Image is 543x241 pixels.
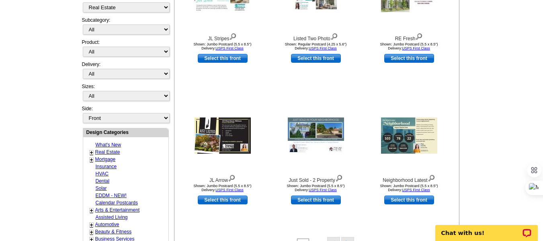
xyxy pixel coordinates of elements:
[228,173,236,182] img: view design details
[95,229,132,235] a: Beauty & Fitness
[82,61,169,83] div: Delivery:
[381,117,437,154] img: Neighborhood Latest
[178,31,267,42] div: JL Stripes
[95,222,119,227] a: Automotive
[95,157,116,162] a: Mortgage
[402,46,430,50] a: USPS First Class
[402,188,430,192] a: USPS First Class
[178,184,267,192] div: Shown: Jumbo Postcard (5.5 x 8.5") Delivery:
[365,42,453,50] div: Shown: Jumbo Postcard (5.5 x 8.5") Delivery:
[96,142,121,148] a: What's New
[365,31,453,42] div: RE Fresh
[90,157,93,163] a: +
[365,184,453,192] div: Shown: Jumbo Postcard (5.5 x 8.5") Delivery:
[90,229,93,235] a: +
[330,31,338,40] img: view design details
[288,117,344,154] img: Just Sold - 2 Property
[95,149,120,155] a: Real Estate
[229,31,237,40] img: view design details
[90,207,93,214] a: +
[272,184,360,192] div: Shown: Jumbo Postcard (5.5 x 8.5") Delivery:
[82,105,169,124] div: Side:
[96,214,128,220] a: Assisted Living
[96,171,109,177] a: HVAC
[384,196,434,204] a: use this design
[384,54,434,63] a: use this design
[215,188,244,192] a: USPS First Class
[291,196,341,204] a: use this design
[90,222,93,228] a: +
[82,16,169,39] div: Subcategory:
[272,173,360,184] div: Just Sold - 2 Property
[430,216,543,241] iframe: LiveChat chat widget
[82,83,169,105] div: Sizes:
[335,173,343,182] img: view design details
[198,54,248,63] a: use this design
[309,46,337,50] a: USPS First Class
[96,164,117,169] a: Insurance
[365,173,453,184] div: Neighborhood Latest
[215,46,244,50] a: USPS First Class
[272,42,360,50] div: Shown: Regular Postcard (4.25 x 5.6") Delivery:
[96,185,107,191] a: Solar
[83,128,168,136] div: Design Categories
[96,178,110,184] a: Dental
[198,196,248,204] a: use this design
[178,173,267,184] div: JL Arrow
[90,149,93,156] a: +
[195,117,251,154] img: JL Arrow
[428,173,435,182] img: view design details
[309,188,337,192] a: USPS First Class
[291,54,341,63] a: use this design
[95,207,140,213] a: Arts & Entertainment
[272,31,360,42] div: Listed Two Photo
[415,31,423,40] img: view design details
[178,42,267,50] div: Shown: Jumbo Postcard (5.5 x 8.5") Delivery:
[96,193,127,198] a: EDDM - NEW!
[82,39,169,61] div: Product:
[96,200,138,206] a: Calendar Postcards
